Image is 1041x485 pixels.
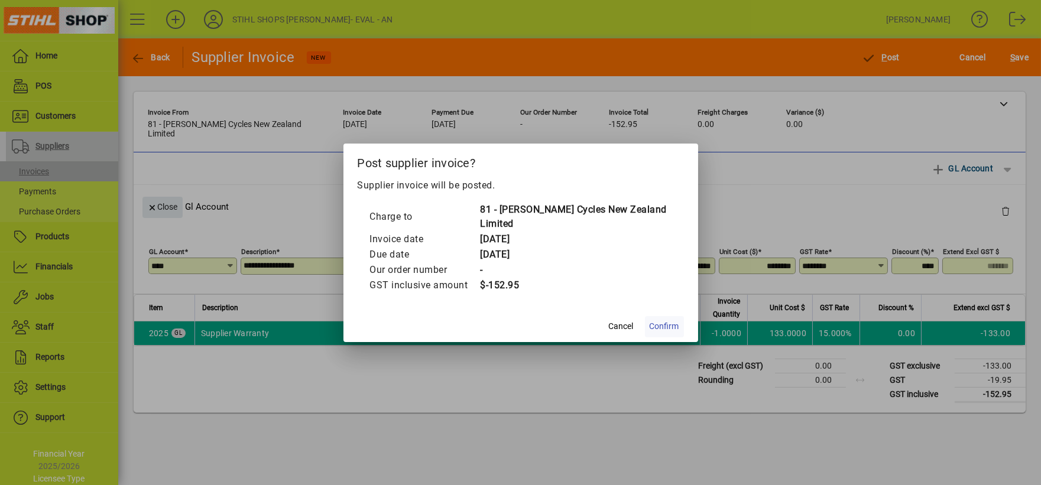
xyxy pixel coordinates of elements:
[480,247,672,262] td: [DATE]
[480,278,672,293] td: $-152.95
[369,247,480,262] td: Due date
[602,316,640,337] button: Cancel
[369,262,480,278] td: Our order number
[645,316,684,337] button: Confirm
[480,202,672,232] td: 81 - [PERSON_NAME] Cycles New Zealand Limited
[343,144,698,178] h2: Post supplier invoice?
[650,320,679,333] span: Confirm
[369,232,480,247] td: Invoice date
[609,320,634,333] span: Cancel
[369,202,480,232] td: Charge to
[358,178,684,193] p: Supplier invoice will be posted.
[480,262,672,278] td: -
[480,232,672,247] td: [DATE]
[369,278,480,293] td: GST inclusive amount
